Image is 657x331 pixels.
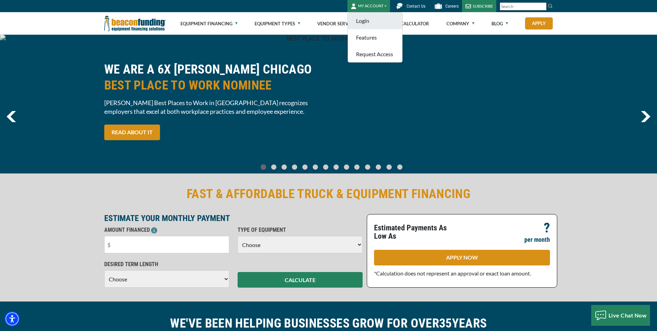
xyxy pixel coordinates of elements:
[180,12,238,35] a: Equipment Financing
[491,12,508,35] a: Blog
[374,164,383,170] a: Go To Slide 11
[396,164,404,170] a: Go To Slide 13
[446,12,474,35] a: Company
[500,2,547,10] input: Search
[539,4,545,9] a: Clear search text
[255,12,300,35] a: Equipment Types
[332,164,340,170] a: Go To Slide 7
[259,164,268,170] a: Go To Slide 0
[609,312,647,319] span: Live Chat Now
[7,111,16,122] a: previous
[348,12,402,29] a: Login - open in a new tab
[291,164,299,170] a: Go To Slide 3
[301,164,309,170] a: Go To Slide 4
[104,12,166,35] img: Beacon Funding Corporation logo
[280,164,288,170] a: Go To Slide 2
[343,164,351,170] a: Go To Slide 8
[348,29,402,46] a: Features
[380,12,429,35] a: Finance Calculator
[104,61,325,93] h2: WE ARE A 6X [PERSON_NAME] CHICAGO
[311,164,320,170] a: Go To Slide 5
[374,270,531,277] span: *Calculation does not represent an approval or exact loan amount.
[385,164,393,170] a: Go To Slide 12
[544,224,550,232] p: ?
[104,226,229,234] p: AMOUNT FINANCED
[104,260,229,269] p: DESIRED TERM LENGTH
[445,4,459,9] span: Careers
[238,226,363,234] p: TYPE OF EQUIPMENT
[104,99,325,116] span: [PERSON_NAME] Best Places to Work in [GEOGRAPHIC_DATA] recognizes employers that excel at both wo...
[407,4,425,9] span: Contact Us
[104,214,363,222] p: ESTIMATE YOUR MONTHLY PAYMENT
[641,111,650,122] img: Right Navigator
[374,250,550,265] a: APPLY NOW
[270,164,278,170] a: Go To Slide 1
[353,164,361,170] a: Go To Slide 9
[322,164,330,170] a: Go To Slide 6
[317,12,363,35] a: Vendor Services
[374,224,458,240] p: Estimated Payments As Low As
[348,46,402,62] a: Request Access
[104,77,325,93] span: BEST PLACE TO WORK NOMINEE
[104,236,229,253] input: $
[5,311,20,326] div: Accessibility Menu
[525,17,553,29] a: Apply
[439,316,452,331] span: 35
[104,186,553,202] h2: FAST & AFFORDABLE TRUCK & EQUIPMENT FINANCING
[363,164,372,170] a: Go To Slide 10
[7,111,16,122] img: Left Navigator
[524,236,550,244] p: per month
[641,111,650,122] a: next
[238,272,363,288] button: CALCULATE
[591,305,650,326] button: Live Chat Now
[548,3,553,9] img: Search
[104,125,160,140] a: READ ABOUT IT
